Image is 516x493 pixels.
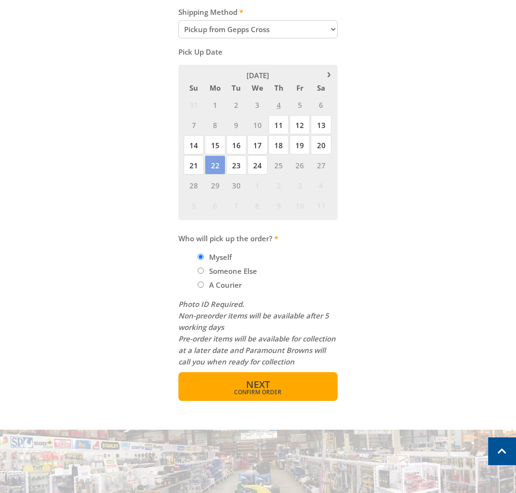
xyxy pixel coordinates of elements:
span: 1 [247,176,268,195]
span: Confirm order [199,389,317,395]
span: 26 [290,155,310,175]
span: 3 [247,95,268,114]
span: 15 [205,135,225,154]
span: 6 [311,95,331,114]
span: Sa [311,82,331,94]
span: 20 [311,135,331,154]
span: 11 [311,196,331,215]
span: 17 [247,135,268,154]
span: 10 [247,115,268,134]
span: 18 [269,135,289,154]
span: 3 [290,176,310,195]
label: Shipping Method [178,6,338,18]
label: Pick Up Date [178,46,338,58]
input: Please select who will pick up the order. [198,268,204,274]
span: 24 [247,155,268,175]
span: 10 [290,196,310,215]
span: 16 [226,135,246,154]
label: Someone Else [206,263,260,279]
span: 7 [184,115,204,134]
span: 9 [226,115,246,134]
span: 28 [184,176,204,195]
span: We [247,82,268,94]
span: 6 [205,196,225,215]
span: [DATE] [246,70,269,80]
span: 14 [184,135,204,154]
span: 25 [269,155,289,175]
span: 12 [290,115,310,134]
span: 13 [311,115,331,134]
input: Please select who will pick up the order. [198,282,204,288]
span: 4 [311,176,331,195]
span: 31 [184,95,204,114]
button: Next Confirm order [178,372,338,401]
label: Myself [206,249,235,265]
span: 1 [205,95,225,114]
span: 5 [290,95,310,114]
span: 7 [226,196,246,215]
span: 2 [269,176,289,195]
span: Mo [205,82,225,94]
span: 29 [205,176,225,195]
span: 27 [311,155,331,175]
span: Th [269,82,289,94]
span: 30 [226,176,246,195]
span: 11 [269,115,289,134]
span: Next [246,378,270,391]
span: Su [184,82,204,94]
label: A Courier [206,277,245,293]
span: 22 [205,155,225,175]
span: 8 [205,115,225,134]
span: 9 [269,196,289,215]
span: 4 [269,95,289,114]
span: Tu [226,82,246,94]
input: Please select who will pick up the order. [198,254,204,260]
select: Please select a shipping method. [178,20,338,38]
span: 19 [290,135,310,154]
em: Photo ID Required. Non-preorder items will be available after 5 working days Pre-order items will... [178,299,336,366]
span: Fr [290,82,310,94]
span: 21 [184,155,204,175]
span: 8 [247,196,268,215]
span: 23 [226,155,246,175]
span: 2 [226,95,246,114]
span: 5 [184,196,204,215]
label: Who will pick up the order? [178,233,338,244]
